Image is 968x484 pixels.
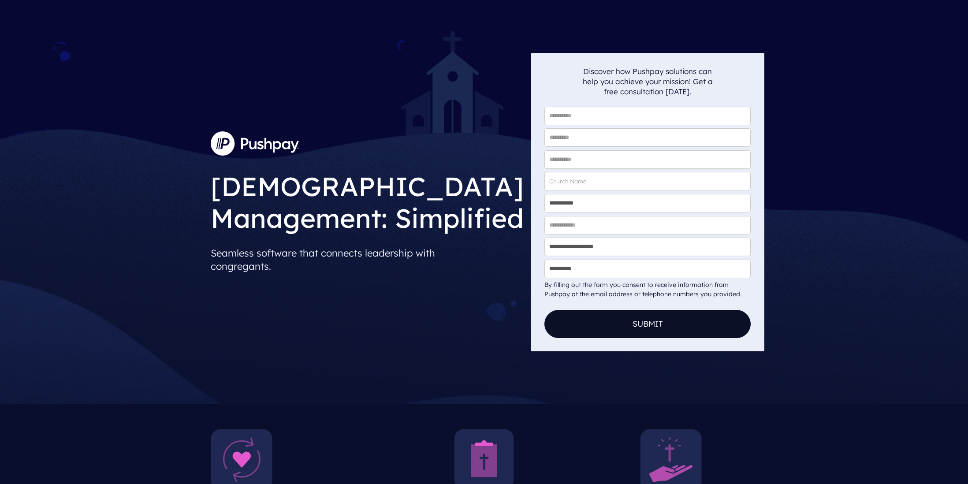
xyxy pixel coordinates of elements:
input: Church Name [544,172,751,190]
button: Submit [544,310,751,338]
div: By filling out the form you consent to receive information from Pushpay at the email address or t... [544,280,751,299]
h1: [DEMOGRAPHIC_DATA] Management: Simplified [211,164,524,236]
p: Discover how Pushpay solutions can help you achieve your mission! Get a free consultation [DATE]. [582,66,713,97]
p: Seamless software that connects leadership with congregants. [211,243,524,276]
